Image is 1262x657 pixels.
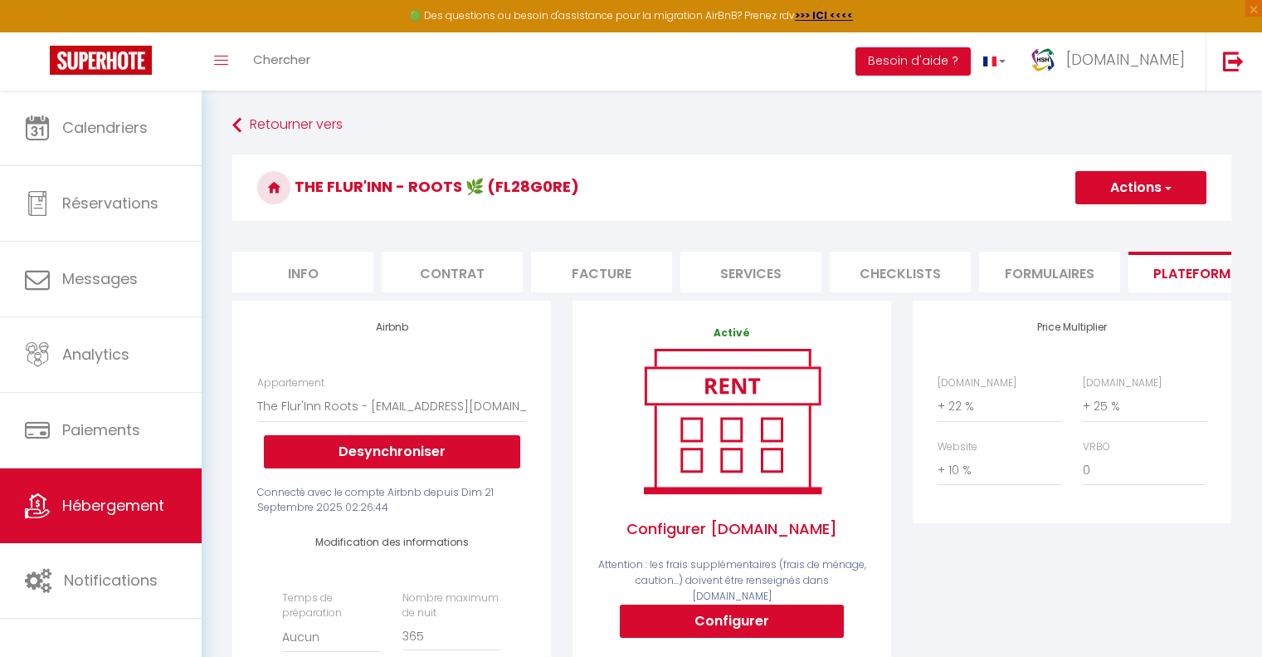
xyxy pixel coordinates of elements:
li: Facture [531,252,672,292]
a: Retourner vers [232,110,1231,140]
img: Super Booking [50,46,152,75]
span: [DOMAIN_NAME] [1066,49,1185,70]
label: VRBO [1083,439,1110,455]
label: Appartement [257,375,324,391]
div: Connecté avec le compte Airbnb depuis Dim 21 Septembre 2025 02:26:44 [257,485,526,517]
span: Hébergement [62,495,164,516]
span: Configurer [DOMAIN_NAME] [597,501,866,557]
span: Calendriers [62,117,148,138]
a: ... [DOMAIN_NAME] [1018,32,1206,91]
h3: The Flur'Inn - Roots 🌿 (FL28G0RE) [232,154,1231,221]
img: logout [1223,51,1244,71]
button: Besoin d'aide ? [855,47,971,76]
button: Desynchroniser [264,435,520,468]
li: Checklists [830,252,971,292]
label: Website [938,439,977,455]
h4: Modification des informations [282,537,501,548]
span: Chercher [253,51,310,68]
a: Chercher [241,32,323,91]
h4: Price Multiplier [938,321,1206,333]
label: [DOMAIN_NAME] [1083,375,1162,391]
li: Services [680,252,821,292]
button: Configurer [620,605,844,638]
h4: Airbnb [257,321,526,333]
img: ... [1031,47,1055,72]
label: Nombre maximum de nuit [402,591,501,622]
span: Analytics [62,344,129,365]
span: Messages [62,268,138,289]
li: Formulaires [979,252,1120,292]
span: Notifications [64,570,158,591]
p: Activé [597,326,866,341]
li: Info [232,252,373,292]
span: Réservations [62,193,158,213]
li: Contrat [382,252,523,292]
button: Actions [1075,171,1206,204]
span: Paiements [62,419,140,440]
label: Temps de préparation [282,591,381,622]
a: >>> ICI <<<< [795,8,853,22]
label: [DOMAIN_NAME] [938,375,1016,391]
span: Attention : les frais supplémentaires (frais de ménage, caution...) doivent être renseignés dans ... [598,557,866,603]
img: rent.png [626,341,838,501]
